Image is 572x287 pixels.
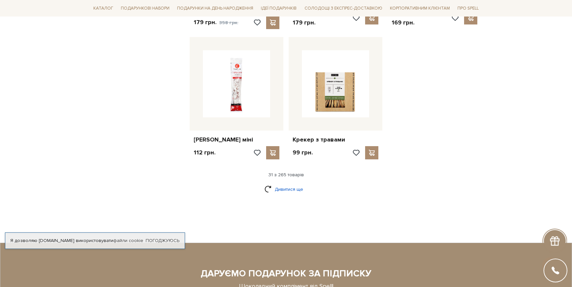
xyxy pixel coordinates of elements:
[219,20,238,25] span: 358 грн.
[194,19,238,26] p: 179 грн.
[392,19,422,26] p: 169 грн.
[264,184,308,195] a: Дивитися ще
[293,19,323,26] p: 179 грн.
[293,149,313,156] p: 99 грн.
[5,238,185,244] div: Я дозволяю [DOMAIN_NAME] використовувати
[88,172,484,178] div: 31 з 265 товарів
[146,238,179,244] a: Погоджуюсь
[91,3,116,14] span: Каталог
[293,136,378,143] a: Крекер з травами
[194,136,279,143] a: [PERSON_NAME] міні
[194,149,215,156] p: 112 грн.
[302,50,369,117] img: Крекер з травами
[258,3,299,14] span: Ідеї подарунків
[203,50,270,117] img: Ковбаса Фует міні
[302,3,385,14] a: Солодощі з експрес-доставкою
[387,3,453,14] a: Корпоративним клієнтам
[118,3,172,14] span: Подарункові набори
[113,238,143,243] a: файли cookie
[174,3,256,14] span: Подарунки на День народження
[455,3,481,14] span: Про Spell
